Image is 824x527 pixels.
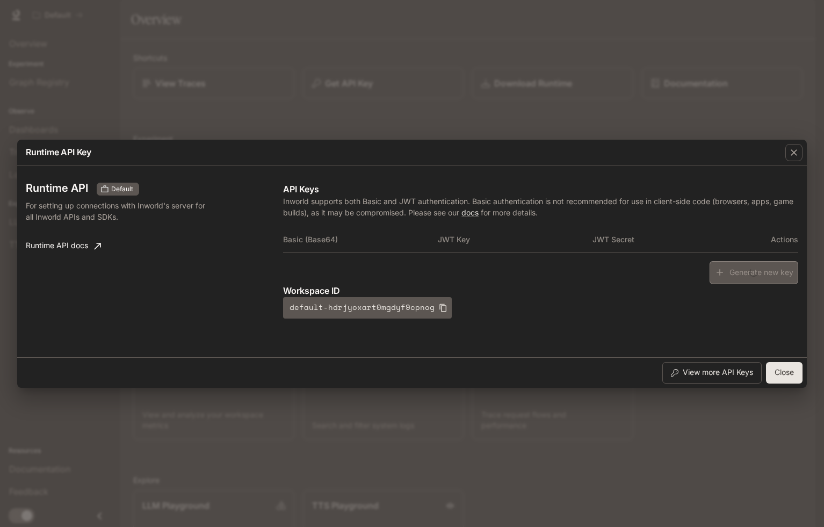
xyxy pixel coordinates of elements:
[26,146,91,158] p: Runtime API Key
[26,183,88,193] h3: Runtime API
[766,362,803,384] button: Close
[21,235,105,257] a: Runtime API docs
[283,183,798,196] p: API Keys
[747,227,798,252] th: Actions
[662,362,762,384] button: View more API Keys
[283,196,798,218] p: Inworld supports both Basic and JWT authentication. Basic authentication is not recommended for u...
[97,183,139,196] div: These keys will apply to your current workspace only
[592,227,747,252] th: JWT Secret
[26,200,212,222] p: For setting up connections with Inworld's server for all Inworld APIs and SDKs.
[283,297,452,319] button: default-hdrjyoxart0mgdyf9cpnog
[283,227,438,252] th: Basic (Base64)
[438,227,592,252] th: JWT Key
[283,284,798,297] p: Workspace ID
[107,184,138,194] span: Default
[461,208,479,217] a: docs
